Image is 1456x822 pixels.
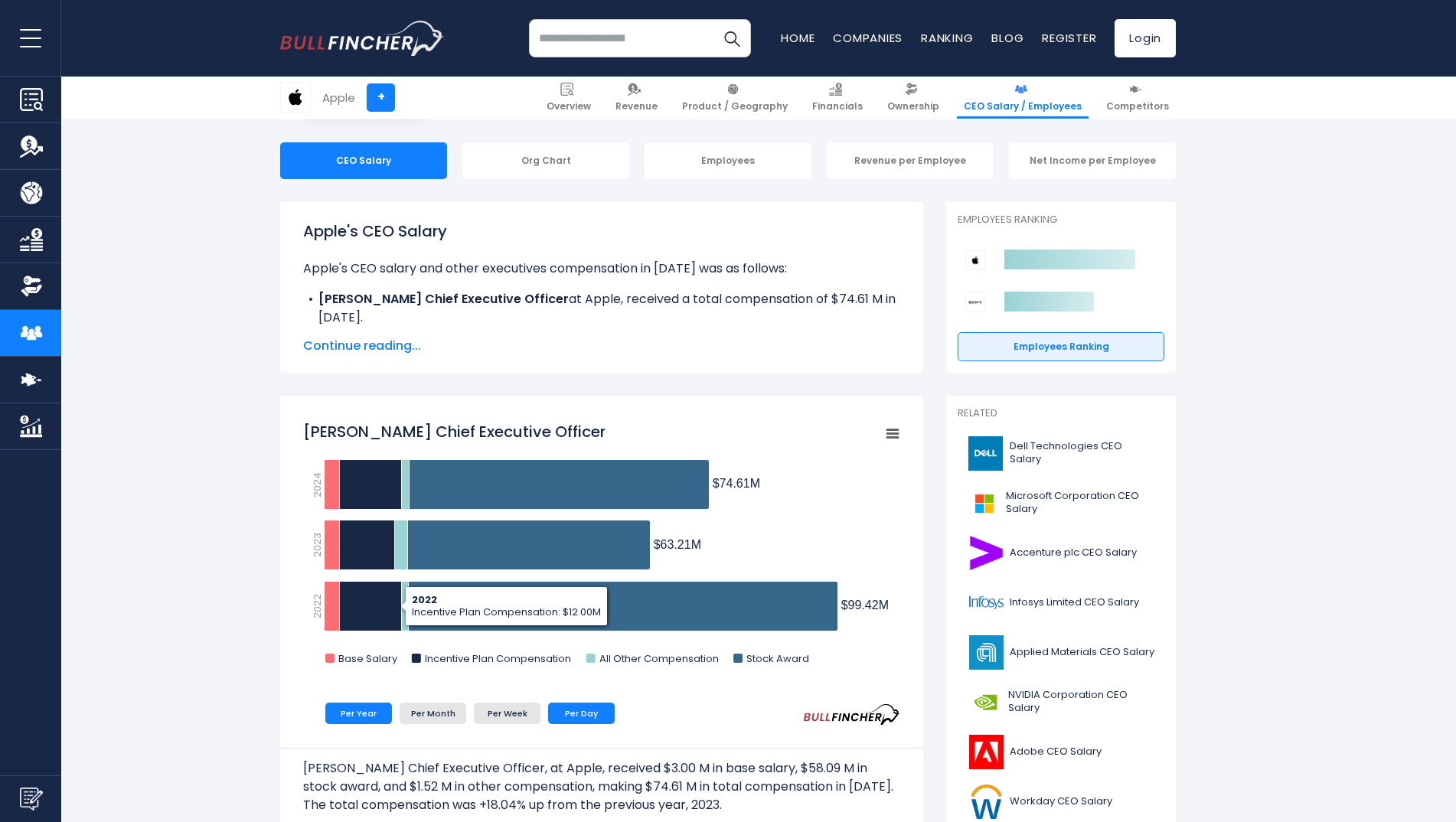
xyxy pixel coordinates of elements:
a: Accenture plc CEO Salary [958,532,1164,574]
a: CEO Salary / Employees [957,77,1089,119]
a: Microsoft Corporation CEO Salary [958,482,1164,524]
text: Incentive Plan Compensation [425,651,571,666]
button: Search [713,19,751,57]
text: 2024 [310,472,325,497]
text: Base Salary [338,651,398,666]
img: Ownership [20,275,43,298]
div: Net Income per Employee [1009,142,1176,179]
text: 2022 [310,594,325,618]
img: DELL logo [967,436,1005,471]
img: ACN logo [967,536,1005,570]
img: MSFT logo [967,486,1001,520]
span: Infosys Limited CEO Salary [1010,596,1139,609]
p: Apple's CEO salary and other executives compensation in [DATE] was as follows: [303,259,900,278]
a: Overview [540,77,598,119]
a: Infosys Limited CEO Salary [958,582,1164,624]
span: NVIDIA Corporation CEO Salary [1008,689,1155,715]
p: [PERSON_NAME] Chief Executive Officer, at Apple, received $3.00 M in base salary, $58.09 M in sto... [303,759,900,796]
span: Financials [812,100,863,113]
p: Related [958,407,1164,420]
a: Blog [991,30,1023,46]
tspan: $63.21M [654,538,701,551]
text: Stock Award [746,651,809,666]
img: Apple competitors logo [965,250,985,270]
div: Org Chart [462,142,629,179]
a: Dell Technologies CEO Salary [958,432,1164,475]
a: Applied Materials CEO Salary [958,631,1164,674]
img: AMAT logo [967,635,1005,670]
span: Applied Materials CEO Salary [1010,646,1154,659]
span: CEO Salary / Employees [964,100,1082,113]
a: Competitors [1099,77,1176,119]
a: Go to homepage [280,21,445,56]
a: Login [1115,19,1176,57]
text: All Other Compensation [599,651,719,666]
img: bullfincher logo [280,21,445,56]
span: Revenue [615,100,658,113]
tspan: [PERSON_NAME] Chief Executive Officer [303,421,606,442]
li: Per Week [474,703,540,724]
tspan: $99.42M [841,599,889,612]
span: Product / Geography [682,100,788,113]
a: NVIDIA Corporation CEO Salary [958,681,1164,723]
li: Per Day [548,703,615,724]
a: Register [1042,30,1096,46]
a: Adobe CEO Salary [958,731,1164,773]
p: The total compensation was +18.04% up from the previous year, 2023. [303,796,900,814]
text: 2023 [310,533,325,557]
span: Continue reading... [303,337,900,355]
span: Adobe CEO Salary [1010,745,1102,758]
span: Ownership [887,100,939,113]
a: Financials [805,77,870,119]
img: NVDA logo [967,685,1004,719]
img: WDAY logo [967,784,1005,819]
span: Workday CEO Salary [1010,795,1112,808]
span: Dell Technologies CEO Salary [1010,440,1155,466]
svg: Tim Cook Chief Executive Officer [303,413,900,681]
b: [PERSON_NAME] Chief Executive Officer [318,290,569,308]
img: ADBE logo [967,735,1005,769]
h1: Apple's CEO Salary [303,220,900,243]
div: Employees [645,142,811,179]
img: Sony Group Corporation competitors logo [965,292,985,312]
a: Companies [833,30,903,46]
a: Product / Geography [675,77,795,119]
li: at Apple, received a total compensation of $74.61 M in [DATE]. [303,290,900,327]
a: Employees Ranking [958,332,1164,361]
li: Per Month [400,703,466,724]
a: + [367,83,395,112]
img: INFY logo [967,586,1005,620]
a: Ranking [921,30,973,46]
tspan: $74.61M [713,477,760,490]
div: CEO Salary [280,142,447,179]
span: Microsoft Corporation CEO Salary [1006,490,1155,516]
img: AAPL logo [281,83,310,112]
span: Overview [547,100,591,113]
li: Per Year [325,703,392,724]
p: Employees Ranking [958,214,1164,227]
div: Revenue per Employee [827,142,994,179]
div: Apple [322,89,355,106]
a: Revenue [609,77,664,119]
span: Accenture plc CEO Salary [1010,546,1137,559]
a: Home [781,30,815,46]
span: Competitors [1106,100,1169,113]
a: Ownership [880,77,946,119]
